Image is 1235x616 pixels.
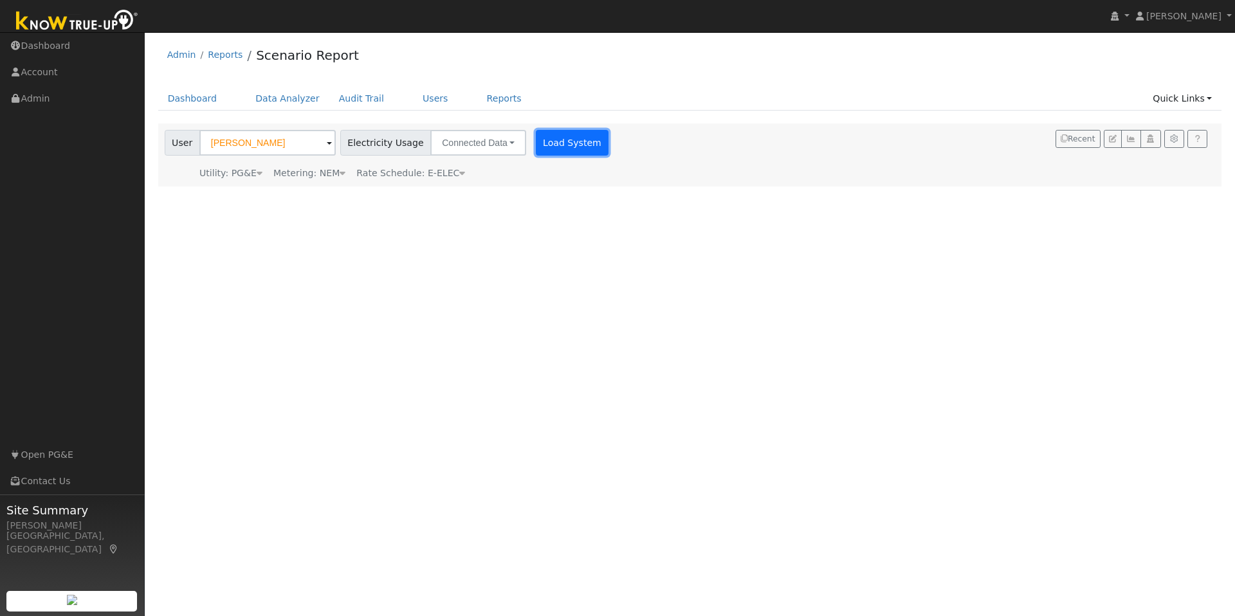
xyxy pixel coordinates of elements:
[1146,11,1221,21] span: [PERSON_NAME]
[1140,130,1160,148] button: Login As
[256,48,359,63] a: Scenario Report
[199,130,336,156] input: Select a User
[1164,130,1184,148] button: Settings
[477,87,531,111] a: Reports
[67,595,77,605] img: retrieve
[246,87,329,111] a: Data Analyzer
[1104,130,1122,148] button: Edit User
[273,167,345,180] div: Metering: NEM
[340,130,431,156] span: Electricity Usage
[10,7,145,36] img: Know True-Up
[1056,130,1101,148] button: Recent
[6,529,138,556] div: [GEOGRAPHIC_DATA], [GEOGRAPHIC_DATA]
[329,87,394,111] a: Audit Trail
[158,87,227,111] a: Dashboard
[199,167,262,180] div: Utility: PG&E
[413,87,458,111] a: Users
[1187,130,1207,148] a: Help Link
[208,50,242,60] a: Reports
[165,130,200,156] span: User
[1121,130,1141,148] button: Multi-Series Graph
[536,130,609,156] button: Load System
[1143,87,1221,111] a: Quick Links
[6,519,138,532] div: [PERSON_NAME]
[430,130,526,156] button: Connected Data
[167,50,196,60] a: Admin
[6,502,138,519] span: Site Summary
[108,544,120,554] a: Map
[356,168,465,178] span: Alias: HETOUD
